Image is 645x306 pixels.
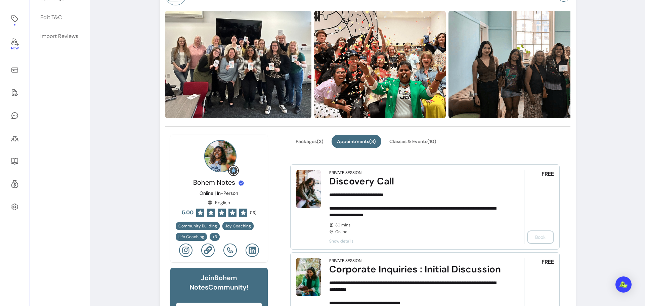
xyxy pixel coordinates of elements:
[329,170,361,175] div: Private Session
[165,11,311,118] img: https://d22cr2pskkweo8.cloudfront.net/c65162d3-0478-4974-b875-508dec15ee30
[8,85,21,101] a: Waivers
[384,135,442,148] button: Classes & Events(10)
[290,135,329,148] button: Packages(3)
[193,178,235,187] span: Bohem Notes
[542,258,554,266] span: FREE
[296,258,321,296] img: Corporate Inquiries : Initial Discussion
[8,107,21,124] a: My Messages
[36,28,83,44] a: Import Reviews
[8,62,21,78] a: Sales
[329,238,505,244] span: Show details
[178,223,217,229] span: Community Building
[8,153,21,169] a: Resources
[229,167,238,175] img: Grow
[182,209,193,217] span: 5.00
[8,130,21,146] a: Clients
[314,11,446,118] img: https://d22cr2pskkweo8.cloudfront.net/db24e031-d22b-4d5d-b2ba-ac6b64ee0bcd
[335,222,505,228] span: 30 mins
[40,32,78,40] div: Import Reviews
[36,9,83,26] a: Edit T&C
[8,11,21,27] a: Offerings
[204,140,236,172] img: Provider image
[178,234,204,239] span: Life Coaching
[8,176,21,192] a: Refer & Earn
[615,276,632,293] div: Open Intercom Messenger
[225,223,251,229] span: Joy Coaching
[176,273,263,292] h6: Join Bohem Notes Community!
[542,170,554,178] span: FREE
[211,234,218,239] span: + 3
[40,13,62,21] div: Edit T&C
[329,258,361,263] div: Private Session
[329,263,505,275] div: Corporate Inquiries : Initial Discussion
[329,222,505,234] div: Online
[329,175,505,187] div: Discovery Call
[208,199,230,206] div: English
[8,34,21,55] a: New
[296,170,321,208] img: Discovery Call
[200,190,238,196] p: Online | In-Person
[11,46,18,51] span: New
[250,210,256,215] span: ( 13 )
[8,199,21,215] a: Settings
[332,135,381,148] button: Appointments(3)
